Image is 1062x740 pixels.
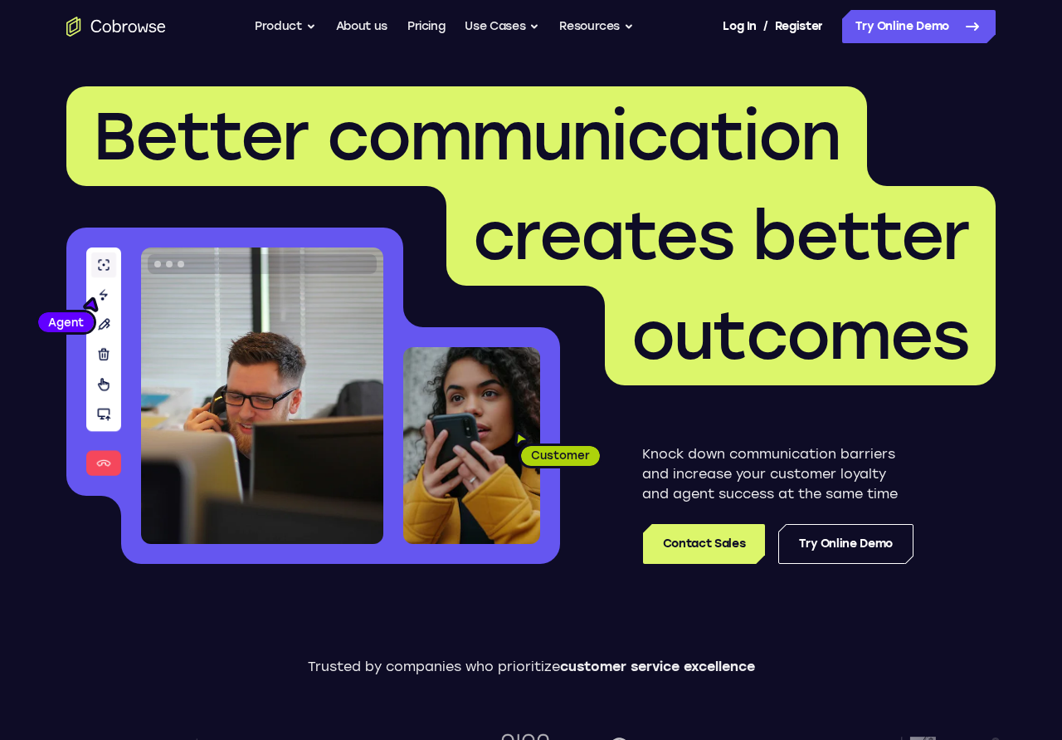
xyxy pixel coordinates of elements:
p: Knock down communication barriers and increase your customer loyalty and agent success at the sam... [642,444,913,504]
img: A customer holding their phone [403,347,540,544]
a: Log In [723,10,756,43]
img: A customer support agent talking on the phone [141,247,383,544]
span: creates better [473,196,969,276]
span: / [763,17,768,37]
a: Try Online Demo [842,10,996,43]
a: Register [775,10,823,43]
a: Pricing [407,10,446,43]
span: outcomes [631,296,969,375]
a: Go to the home page [66,17,166,37]
a: Contact Sales [643,524,765,564]
button: Use Cases [465,10,539,43]
a: About us [336,10,387,43]
span: customer service excellence [560,659,755,674]
span: Better communication [93,96,840,176]
button: Product [255,10,316,43]
a: Try Online Demo [778,524,913,564]
button: Resources [559,10,634,43]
